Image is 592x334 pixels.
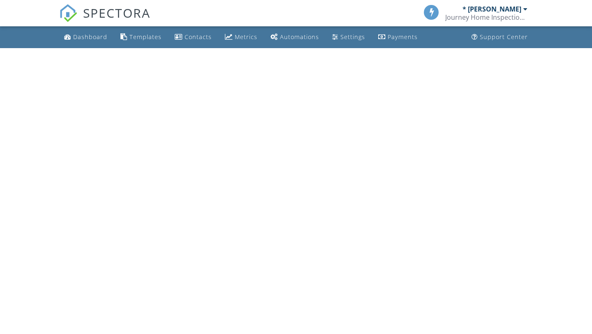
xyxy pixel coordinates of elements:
[73,33,107,41] div: Dashboard
[59,4,77,22] img: The Best Home Inspection Software - Spectora
[329,30,368,45] a: Settings
[445,13,527,21] div: Journey Home Inspections LLC
[280,33,319,41] div: Automations
[468,30,531,45] a: Support Center
[235,33,257,41] div: Metrics
[267,30,322,45] a: Automations (Basic)
[171,30,215,45] a: Contacts
[462,5,521,13] div: * [PERSON_NAME]
[340,33,365,41] div: Settings
[222,30,261,45] a: Metrics
[129,33,162,41] div: Templates
[83,4,150,21] span: SPECTORA
[59,11,150,28] a: SPECTORA
[117,30,165,45] a: Templates
[185,33,212,41] div: Contacts
[388,33,418,41] div: Payments
[480,33,528,41] div: Support Center
[61,30,111,45] a: Dashboard
[375,30,421,45] a: Payments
